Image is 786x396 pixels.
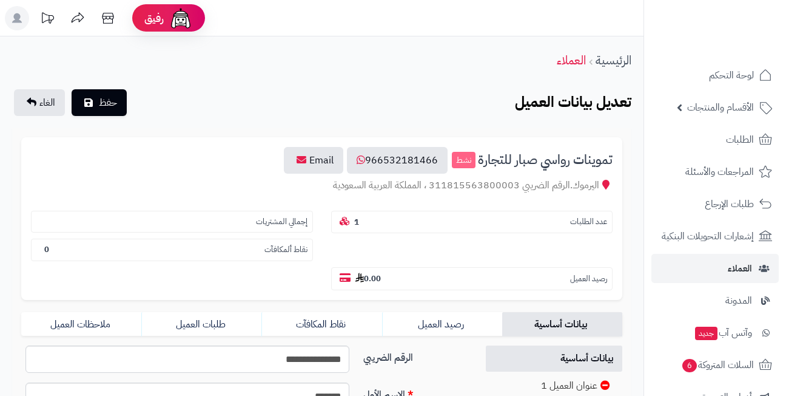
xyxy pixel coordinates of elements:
[694,324,752,341] span: وآتس آب
[651,286,779,315] a: المدونة
[681,357,754,374] span: السلات المتروكة
[39,95,55,110] span: الغاء
[651,157,779,186] a: المراجعات والأسئلة
[354,216,359,228] b: 1
[651,254,779,283] a: العملاء
[264,244,307,256] small: نقاط ألمكافآت
[557,51,586,69] a: العملاء
[358,346,472,365] label: الرقم الضريبي
[728,260,752,277] span: العملاء
[687,99,754,116] span: الأقسام والمنتجات
[705,196,754,213] span: طلبات الإرجاع
[486,346,622,372] a: بيانات أساسية
[284,147,343,174] a: Email
[726,131,754,148] span: الطلبات
[256,216,307,228] small: إجمالي المشتريات
[570,273,607,285] small: رصيد العميل
[725,292,752,309] span: المدونة
[596,51,631,69] a: الرئيسية
[695,327,717,340] span: جديد
[72,89,127,116] button: حفظ
[651,61,779,90] a: لوحة التحكم
[502,312,622,336] a: بيانات أساسية
[452,152,475,169] small: نشط
[651,350,779,380] a: السلات المتروكة6
[44,244,49,255] b: 0
[99,95,117,110] span: حفظ
[515,91,631,113] b: تعديل بيانات العميل
[685,163,754,180] span: المراجعات والأسئلة
[704,9,774,35] img: logo-2.png
[570,216,607,228] small: عدد الطلبات
[382,312,502,336] a: رصيد العميل
[31,179,613,193] div: اليرموك.الرقم الضريبي 311815563800003 ، المملكة العربية السعودية
[651,318,779,347] a: وآتس آبجديد
[478,153,613,167] span: تموينات رواسي صبار للتجارة
[14,89,65,116] a: الغاء
[651,125,779,154] a: الطلبات
[144,11,164,26] span: رفيق
[261,312,381,336] a: نقاط المكافآت
[355,273,381,284] b: 0.00
[709,67,754,84] span: لوحة التحكم
[651,189,779,219] a: طلبات الإرجاع
[169,6,193,30] img: ai-face.png
[662,228,754,245] span: إشعارات التحويلات البنكية
[21,312,141,336] a: ملاحظات العميل
[651,222,779,251] a: إشعارات التحويلات البنكية
[32,6,62,33] a: تحديثات المنصة
[347,147,448,174] a: 966532181466
[141,312,261,336] a: طلبات العميل
[682,358,697,372] span: 6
